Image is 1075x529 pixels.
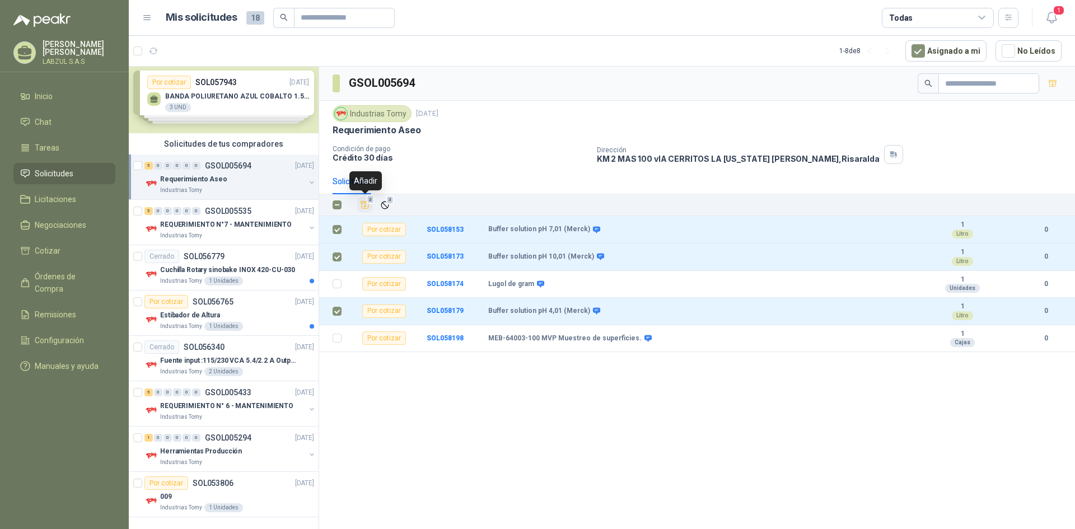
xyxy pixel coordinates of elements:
[160,265,295,275] p: Cuchilla Rotary sinobake INOX 420-CU-030
[154,162,162,170] div: 0
[427,307,464,315] a: SOL058179
[333,145,588,153] p: Condición de pago
[144,431,316,467] a: 1 0 0 0 0 0 GSOL005294[DATE] Company LogoHerramientas ProducciónIndustrias Tomy
[144,159,316,195] a: 5 0 0 0 0 0 GSOL005694[DATE] Company LogoRequerimiento AseoIndustrias Tomy
[192,162,200,170] div: 0
[160,174,227,185] p: Requerimiento Aseo
[160,355,300,366] p: Fuente input :115/230 VCA 5.4/2.2 A Output: 24 VDC 10 A 47-63 Hz
[295,342,314,353] p: [DATE]
[427,280,464,288] a: SOL058174
[160,413,202,422] p: Industrias Tomy
[295,478,314,489] p: [DATE]
[13,355,115,377] a: Manuales y ayuda
[173,434,181,442] div: 0
[144,388,153,396] div: 5
[204,367,243,376] div: 2 Unidades
[35,193,76,205] span: Licitaciones
[160,503,202,512] p: Industrias Tomy
[144,434,153,442] div: 1
[377,198,392,213] button: Ignorar
[416,109,438,119] p: [DATE]
[295,161,314,171] p: [DATE]
[1030,279,1062,289] b: 0
[205,388,251,396] p: GSOL005433
[952,230,973,238] div: Litro
[13,189,115,210] a: Licitaciones
[349,171,382,190] div: Añadir
[163,434,172,442] div: 0
[367,195,375,204] span: 3
[295,387,314,398] p: [DATE]
[839,42,896,60] div: 1 - 8 de 8
[35,116,52,128] span: Chat
[163,388,172,396] div: 0
[905,40,987,62] button: Asignado a mi
[129,291,319,336] a: Por cotizarSOL056765[DATE] Company LogoEstibador de AlturaIndustrias Tomy1 Unidades
[246,11,264,25] span: 18
[295,206,314,217] p: [DATE]
[280,13,288,21] span: search
[995,40,1062,62] button: No Leídos
[205,434,251,442] p: GSOL005294
[13,304,115,325] a: Remisiones
[13,163,115,184] a: Solicitudes
[129,472,319,517] a: Por cotizarSOL053806[DATE] Company Logo009Industrias Tomy1 Unidades
[427,226,464,233] a: SOL058153
[204,277,243,285] div: 1 Unidades
[144,494,158,508] img: Company Logo
[35,245,60,257] span: Cotizar
[144,222,158,236] img: Company Logo
[488,307,590,316] b: Buffer solution pH 4,01 (Merck)
[144,204,316,240] a: 5 0 0 0 0 0 GSOL005535[DATE] Company LogoREQUERIMIENTO N°7 - MANTENIMIENTOIndustrias Tomy
[295,433,314,443] p: [DATE]
[1030,251,1062,262] b: 0
[160,458,202,467] p: Industrias Tomy
[154,388,162,396] div: 0
[160,231,202,240] p: Industrias Tomy
[1030,224,1062,235] b: 0
[160,446,242,457] p: Herramientas Producción
[333,105,412,122] div: Industrias Tomy
[35,334,84,347] span: Configuración
[427,334,464,342] a: SOL058198
[13,13,71,27] img: Logo peakr
[144,207,153,215] div: 5
[192,388,200,396] div: 0
[1030,306,1062,316] b: 0
[362,223,406,236] div: Por cotizar
[597,146,880,154] p: Dirección
[1041,8,1062,28] button: 1
[183,434,191,442] div: 0
[144,295,188,308] div: Por cotizar
[144,449,158,462] img: Company Logo
[144,177,158,190] img: Company Logo
[597,154,880,163] p: KM 2 MAS 100 vIA CERRITOS LA [US_STATE] [PERSON_NAME] , Risaralda
[160,310,220,321] p: Estibador de Altura
[488,280,534,289] b: Lugol de gram
[333,153,588,162] p: Crédito 30 días
[35,167,73,180] span: Solicitudes
[335,107,347,120] img: Company Logo
[144,268,158,281] img: Company Logo
[924,275,1001,284] b: 1
[144,313,158,326] img: Company Logo
[173,162,181,170] div: 0
[166,10,237,26] h1: Mis solicitudes
[160,219,292,230] p: REQUERIMIENTO N°7 - MANTENIMIENTO
[144,250,179,263] div: Cerrado
[362,331,406,345] div: Por cotizar
[427,252,464,260] a: SOL058173
[154,207,162,215] div: 0
[129,133,319,155] div: Solicitudes de tus compradores
[13,266,115,299] a: Órdenes de Compra
[183,388,191,396] div: 0
[362,250,406,264] div: Por cotizar
[144,386,316,422] a: 5 0 0 0 0 0 GSOL005433[DATE] Company LogoREQUERIMIENTO N° 6 - MANTENIMIENTOIndustrias Tomy
[144,162,153,170] div: 5
[129,336,319,381] a: CerradoSOL056340[DATE] Company LogoFuente input :115/230 VCA 5.4/2.2 A Output: 24 VDC 10 A 47-63 ...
